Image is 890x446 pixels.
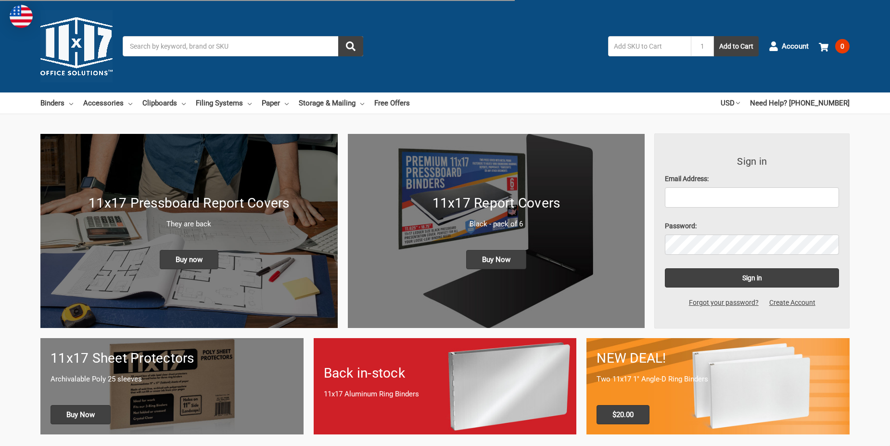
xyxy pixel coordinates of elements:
[40,134,338,328] a: New 11x17 Pressboard Binders 11x17 Pressboard Report Covers They are back Buy now
[262,92,289,114] a: Paper
[51,193,328,213] h1: 11x17 Pressboard Report Covers
[358,219,635,230] p: Black - pack of 6
[374,92,410,114] a: Free Offers
[40,10,113,82] img: 11x17.com
[684,298,764,308] a: Forgot your password?
[665,268,839,288] input: Sign in
[123,36,363,56] input: Search by keyword, brand or SKU
[83,92,132,114] a: Accessories
[835,39,850,53] span: 0
[142,92,186,114] a: Clipboards
[40,134,338,328] img: New 11x17 Pressboard Binders
[665,174,839,184] label: Email Address:
[40,338,304,434] a: 11x17 sheet protectors 11x17 Sheet Protectors Archivalable Poly 25 sleeves Buy Now
[51,374,293,385] p: Archivalable Poly 25 sleeves
[819,34,850,59] a: 0
[40,92,73,114] a: Binders
[160,250,218,269] span: Buy now
[466,250,526,269] span: Buy Now
[299,92,364,114] a: Storage & Mailing
[196,92,252,114] a: Filing Systems
[324,389,567,400] p: 11x17 Aluminum Ring Binders
[586,338,850,434] a: 11x17 Binder 2-pack only $20.00 NEW DEAL! Two 11x17 1" Angle-D Ring Binders $20.00
[721,92,740,114] a: USD
[764,298,821,308] a: Create Account
[51,219,328,230] p: They are back
[597,405,649,424] span: $20.00
[665,221,839,231] label: Password:
[10,5,33,28] img: duty and tax information for United States
[358,193,635,213] h1: 11x17 Report Covers
[348,134,645,328] img: 11x17 Report Covers
[782,41,809,52] span: Account
[51,348,293,368] h1: 11x17 Sheet Protectors
[750,92,850,114] a: Need Help? [PHONE_NUMBER]
[769,34,809,59] a: Account
[608,36,691,56] input: Add SKU to Cart
[714,36,759,56] button: Add to Cart
[597,374,839,385] p: Two 11x17 1" Angle-D Ring Binders
[348,134,645,328] a: 11x17 Report Covers 11x17 Report Covers Black - pack of 6 Buy Now
[51,405,111,424] span: Buy Now
[597,348,839,368] h1: NEW DEAL!
[324,363,567,383] h1: Back in-stock
[665,154,839,169] h3: Sign in
[314,338,577,434] a: Back in-stock 11x17 Aluminum Ring Binders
